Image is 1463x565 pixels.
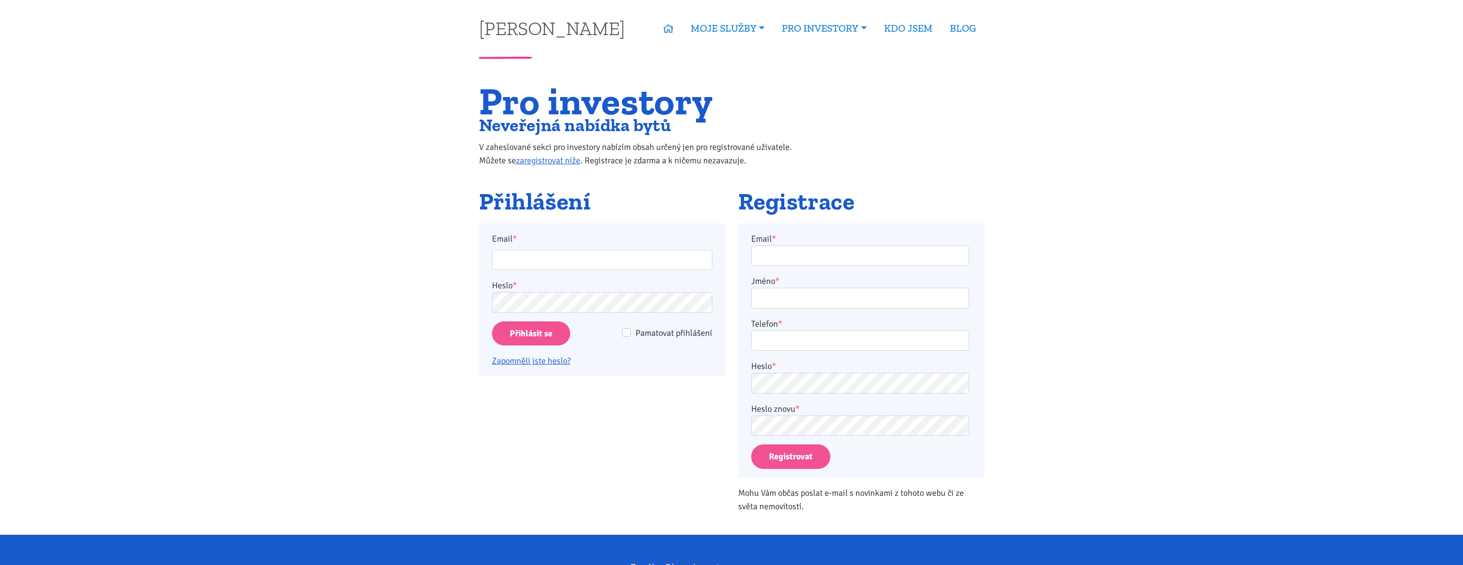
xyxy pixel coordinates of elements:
p: V zaheslované sekci pro investory nabízím obsah určený jen pro registrované uživatele. Můžete se ... [479,140,812,167]
abbr: required [778,319,782,329]
h2: Registrace [738,189,984,215]
a: BLOG [941,17,984,39]
button: Registrovat [751,444,830,469]
label: Heslo znovu [751,402,800,416]
abbr: required [775,276,779,286]
p: Mohu Vám občas poslat e-mail s novinkami z tohoto webu či ze světa nemovitostí. [738,486,984,513]
a: KDO JSEM [875,17,941,39]
abbr: required [772,233,776,244]
a: [PERSON_NAME] [479,19,625,37]
h2: Neveřejná nabídka bytů [479,117,812,133]
label: Heslo [492,279,517,292]
a: PRO INVESTORY [773,17,875,39]
label: Email [751,232,776,246]
h2: Přihlášení [479,189,725,215]
abbr: required [795,404,800,414]
h1: Pro investory [479,85,812,117]
label: Email [485,232,719,246]
input: Přihlásit se [492,321,570,346]
label: Telefon [751,317,782,331]
a: Zapomněli jste heslo? [492,356,571,366]
label: Heslo [751,359,776,373]
a: zaregistrovat níže [516,155,580,166]
span: Pamatovat přihlášení [636,328,712,338]
a: MOJE SLUŽBY [682,17,773,39]
abbr: required [772,361,776,371]
label: Jméno [751,274,779,288]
